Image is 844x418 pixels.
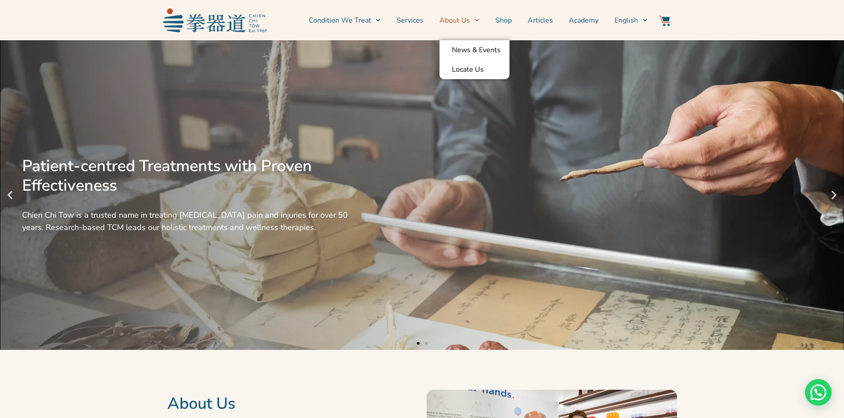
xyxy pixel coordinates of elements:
span: English [615,15,638,26]
span: Go to slide 2 [425,342,428,345]
div: Patient-centred Treatments with Proven Effectiveness [22,157,350,196]
span: Go to slide 1 [417,342,420,345]
a: Condition We Treat [309,9,381,31]
div: Previous slide [4,190,16,201]
nav: Menu [271,9,648,31]
a: Switch to English [615,9,647,31]
a: Articles [528,9,553,31]
a: Services [397,9,424,31]
img: Website Icon-03 [659,15,670,26]
div: Chien Chi Tow is a trusted name in treating [MEDICAL_DATA] pain and injuries for over 50 years. R... [22,209,350,234]
a: News & Events [440,40,510,60]
a: Academy [569,9,599,31]
a: Locate Us [440,60,510,79]
a: About Us [440,9,479,31]
h2: About Us [167,394,418,414]
ul: About Us [440,40,510,79]
div: Need help? WhatsApp contact [805,379,832,406]
div: Next slide [828,190,840,201]
a: Shop [495,9,512,31]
